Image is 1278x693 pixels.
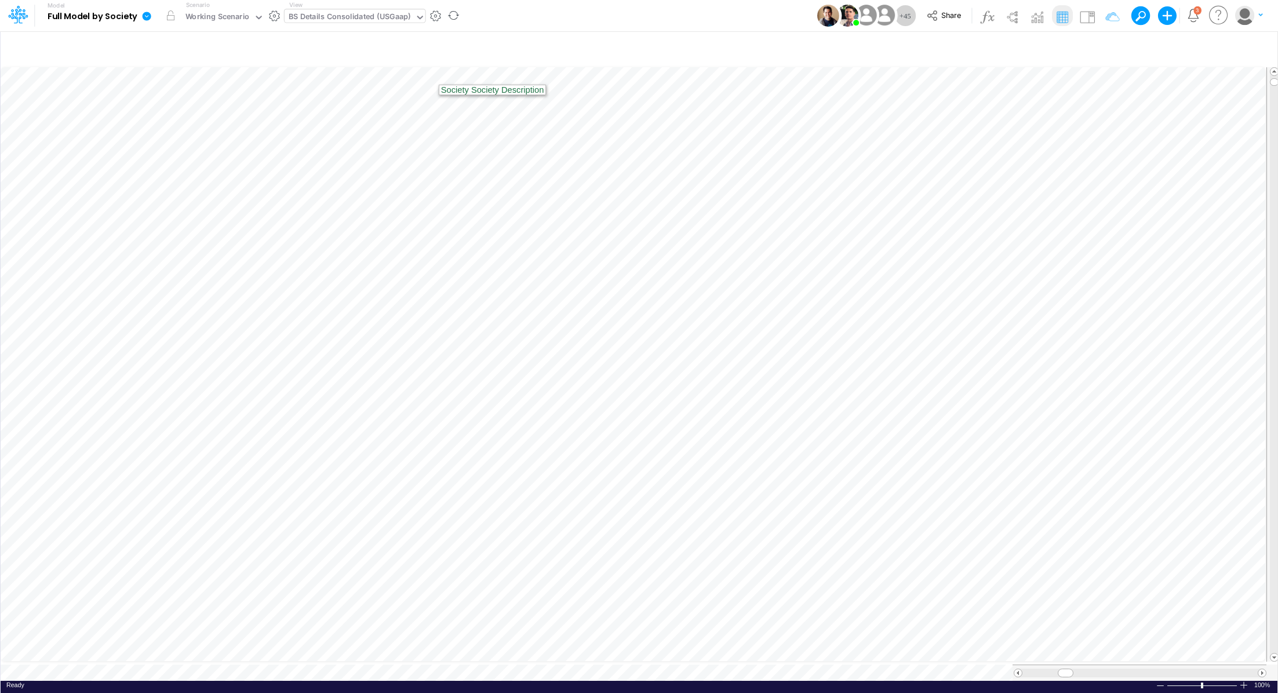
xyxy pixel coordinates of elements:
[817,5,839,27] img: User Image Icon
[1239,681,1248,690] div: Zoom In
[921,7,969,25] button: Share
[6,681,24,688] span: Ready
[853,2,879,28] img: User Image Icon
[1167,681,1239,690] div: Zoom
[1196,8,1199,13] div: 3 unread items
[289,1,303,9] label: View
[48,12,137,22] b: Full Model by Society
[10,37,1025,60] input: Type a title here
[1254,681,1272,690] div: Zoom level
[185,11,250,24] div: Working Scenario
[1186,9,1200,22] a: Notifications
[1156,681,1165,690] div: Zoom Out
[1201,683,1203,688] div: Zoom
[836,5,858,27] img: User Image Icon
[186,1,210,9] label: Scenario
[289,11,411,24] div: BS Details Consolidated (USGaap)
[1254,681,1272,690] span: 100%
[941,10,961,19] span: Share
[48,2,65,9] label: Model
[900,12,911,20] span: + 45
[871,2,897,28] img: User Image Icon
[6,681,24,690] div: In Ready mode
